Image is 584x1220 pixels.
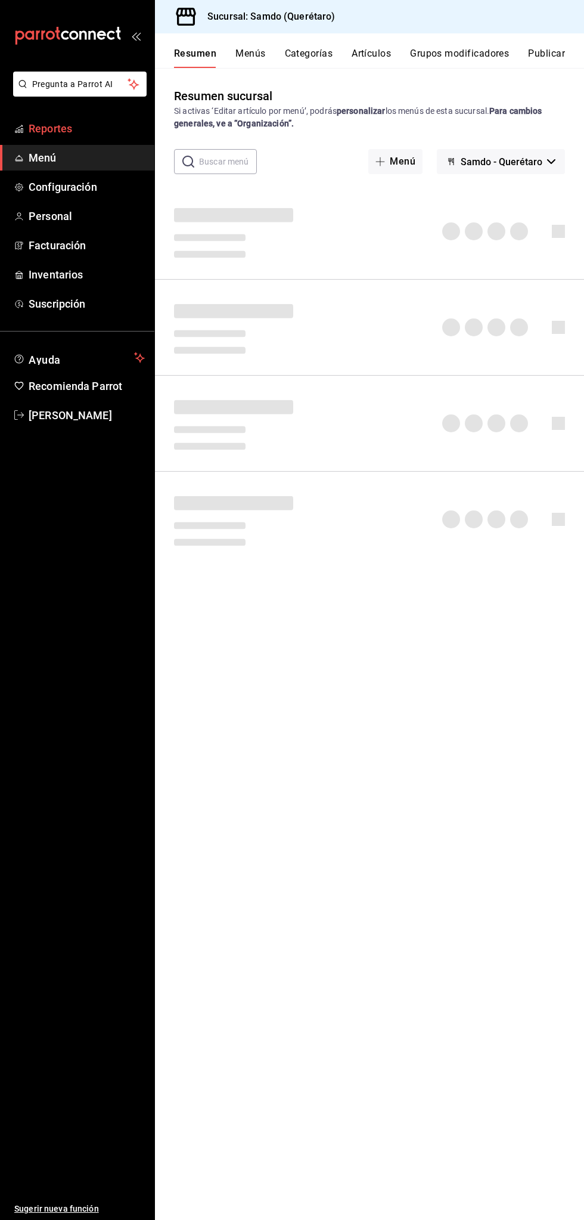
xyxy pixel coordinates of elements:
[285,48,333,68] button: Categorías
[29,407,145,423] span: [PERSON_NAME]
[174,87,272,105] div: Resumen sucursal
[13,72,147,97] button: Pregunta a Parrot AI
[29,267,145,283] span: Inventarios
[29,179,145,195] span: Configuración
[29,378,145,394] span: Recomienda Parrot
[337,106,386,116] strong: personalizar
[174,48,216,68] button: Resumen
[174,48,584,68] div: navigation tabs
[29,351,129,365] span: Ayuda
[410,48,509,68] button: Grupos modificadores
[14,1203,145,1215] span: Sugerir nueva función
[368,149,423,174] button: Menú
[198,10,336,24] h3: Sucursal: Samdo (Querétaro)
[29,237,145,253] span: Facturación
[29,150,145,166] span: Menú
[29,208,145,224] span: Personal
[29,120,145,137] span: Reportes
[352,48,391,68] button: Artículos
[528,48,565,68] button: Publicar
[131,31,141,41] button: open_drawer_menu
[437,149,565,174] button: Samdo - Querétaro
[174,105,565,130] div: Si activas ‘Editar artículo por menú’, podrás los menús de esta sucursal.
[235,48,265,68] button: Menús
[32,78,128,91] span: Pregunta a Parrot AI
[8,86,147,99] a: Pregunta a Parrot AI
[199,150,257,174] input: Buscar menú
[29,296,145,312] span: Suscripción
[461,156,542,168] span: Samdo - Querétaro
